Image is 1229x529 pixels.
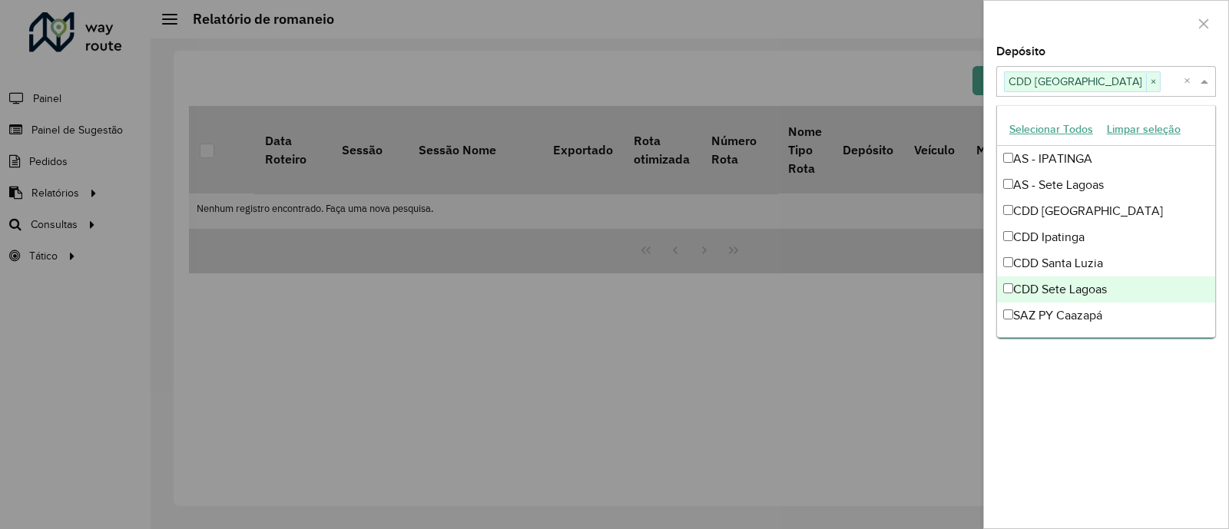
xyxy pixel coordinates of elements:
div: CDD [GEOGRAPHIC_DATA] [997,198,1215,224]
div: SAZ PY Caazapá [997,303,1215,329]
span: × [1146,73,1160,91]
div: CDD Santa Luzia [997,250,1215,276]
label: Depósito [996,42,1045,61]
ng-dropdown-panel: Options list [996,105,1216,338]
button: Limpar seleção [1100,117,1188,141]
button: Selecionar Todos [1002,117,1100,141]
div: CDD Sete Lagoas [997,276,1215,303]
div: CDD Ipatinga [997,224,1215,250]
span: CDD [GEOGRAPHIC_DATA] [1005,72,1146,91]
div: AS - IPATINGA [997,146,1215,172]
div: AS - Sete Lagoas [997,172,1215,198]
span: Clear all [1184,72,1197,91]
